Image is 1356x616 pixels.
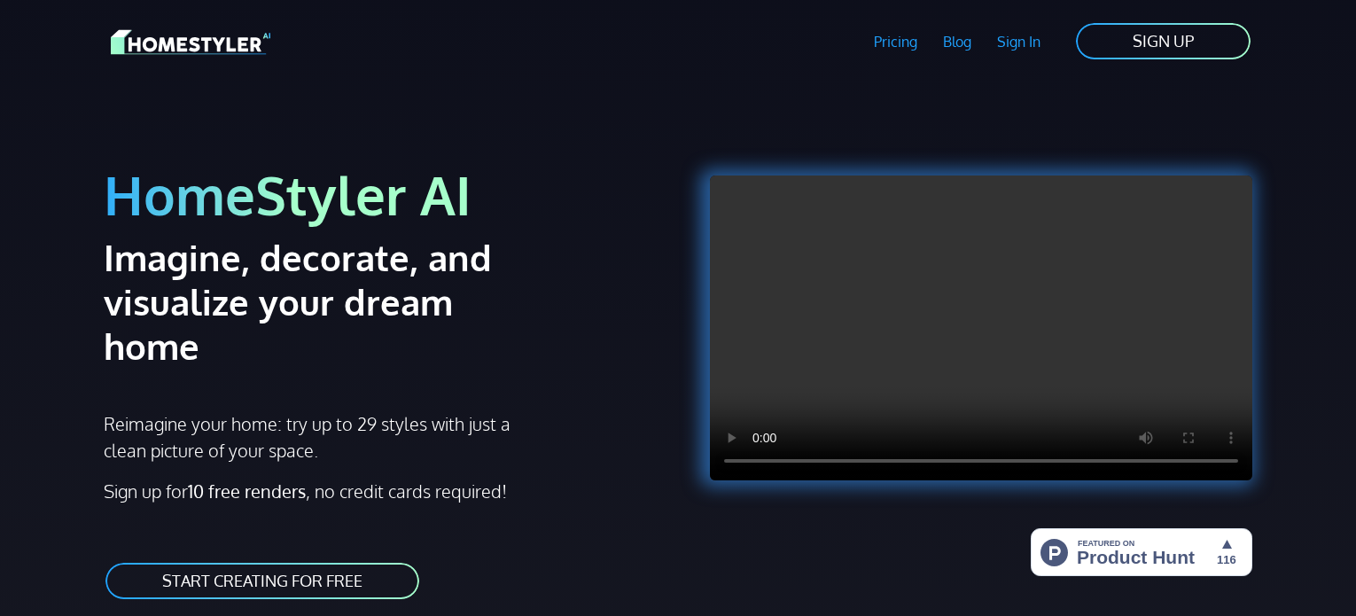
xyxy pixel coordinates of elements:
[1031,528,1252,576] img: HomeStyler AI - Interior Design Made Easy: One Click to Your Dream Home | Product Hunt
[1074,21,1252,61] a: SIGN UP
[104,161,667,228] h1: HomeStyler AI
[104,235,555,368] h2: Imagine, decorate, and visualize your dream home
[861,21,931,62] a: Pricing
[111,27,270,58] img: HomeStyler AI logo
[104,410,526,464] p: Reimagine your home: try up to 29 styles with just a clean picture of your space.
[188,480,306,503] strong: 10 free renders
[104,561,421,601] a: START CREATING FOR FREE
[930,21,984,62] a: Blog
[104,478,667,504] p: Sign up for , no credit cards required!
[984,21,1053,62] a: Sign In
